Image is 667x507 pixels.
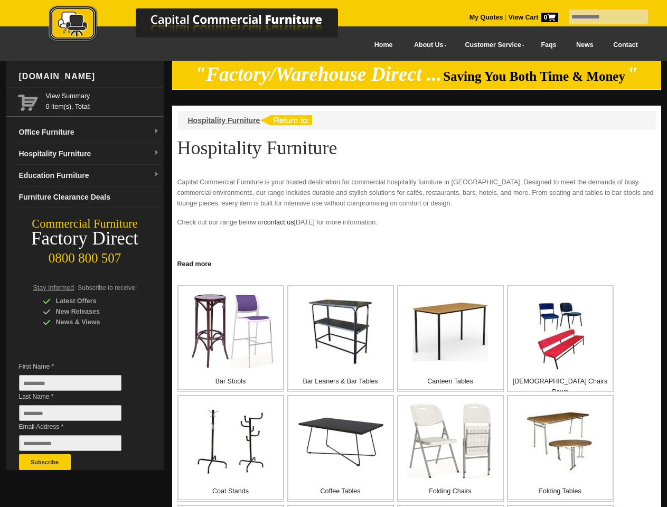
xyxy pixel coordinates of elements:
[19,421,137,432] span: Email Address *
[527,303,594,370] img: Church Chairs Pews
[15,165,164,186] a: Education Furnituredropdown
[15,186,164,208] a: Furniture Clearance Deals
[531,33,567,57] a: Faqs
[288,376,393,387] p: Bar Leaners & Bar Tables
[443,69,625,83] span: Saving You Both Time & Money
[508,486,613,496] p: Folding Tables
[46,91,159,101] a: View Summary
[19,435,121,451] input: Email Address *
[20,5,389,47] a: Capital Commercial Furniture Logo
[196,408,265,474] img: Coat Stands
[288,486,393,496] p: Coffee Tables
[627,63,638,85] em: "
[33,284,74,292] span: Stay Informed
[260,115,312,125] img: return to
[297,415,384,467] img: Coffee Tables
[6,231,164,246] div: Factory Direct
[15,61,164,92] div: [DOMAIN_NAME]
[46,91,159,110] span: 0 item(s), Total:
[15,121,164,143] a: Office Furnituredropdown
[527,407,594,475] img: Folding Tables
[307,297,374,365] img: Bar Leaners & Bar Tables
[153,128,159,135] img: dropdown
[412,301,488,361] img: Canteen Tables
[172,256,661,269] a: Click to read more
[19,361,137,372] span: First Name *
[6,217,164,231] div: Commercial Furniture
[453,33,531,57] a: Customer Service
[287,285,394,392] a: Bar Leaners & Bar Tables Bar Leaners & Bar Tables
[398,376,503,387] p: Canteen Tables
[6,246,164,266] div: 0800 800 507
[19,391,137,402] span: Last Name *
[195,63,441,85] em: "Factory/Warehouse Direct ...
[264,219,294,226] a: contact us
[15,143,164,165] a: Hospitality Furnituredropdown
[20,5,389,44] img: Capital Commercial Furniture Logo
[177,217,656,238] p: Check out our range below or [DATE] for more information.
[177,138,656,158] h1: Hospitality Furniture
[177,285,284,392] a: Bar Stools Bar Stools
[397,395,504,502] a: Folding Chairs Folding Chairs
[19,375,121,391] input: First Name *
[541,13,558,22] span: 0
[507,395,614,502] a: Folding Tables Folding Tables
[43,317,143,327] div: News & Views
[153,172,159,178] img: dropdown
[506,14,558,21] a: View Cart0
[153,150,159,156] img: dropdown
[508,376,613,397] p: [DEMOGRAPHIC_DATA] Chairs Pews
[177,395,284,502] a: Coat Stands Coat Stands
[398,486,503,496] p: Folding Chairs
[397,285,504,392] a: Canteen Tables Canteen Tables
[187,294,274,369] img: Bar Stools
[402,33,453,57] a: About Us
[43,306,143,317] div: New Releases
[179,486,283,496] p: Coat Stands
[177,177,656,209] p: Capital Commercial Furniture is your trusted destination for commercial hospitality furniture in ...
[603,33,647,57] a: Contact
[19,454,71,470] button: Subscribe
[507,285,614,392] a: Church Chairs Pews [DEMOGRAPHIC_DATA] Chairs Pews
[179,376,283,387] p: Bar Stools
[43,296,143,306] div: Latest Offers
[78,284,137,292] span: Subscribe to receive:
[407,403,494,479] img: Folding Chairs
[19,405,121,421] input: Last Name *
[469,14,503,21] a: My Quotes
[287,395,394,502] a: Coffee Tables Coffee Tables
[188,116,260,125] a: Hospitality Furniture
[566,33,603,57] a: News
[509,14,558,21] strong: View Cart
